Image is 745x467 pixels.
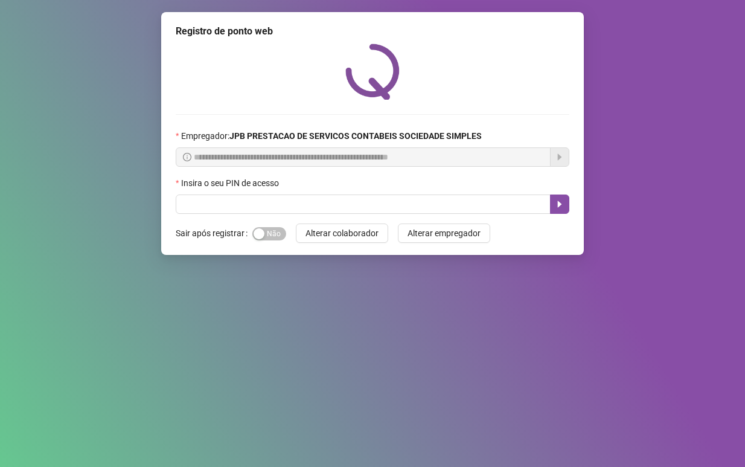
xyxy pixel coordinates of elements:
strong: JPB PRESTACAO DE SERVICOS CONTABEIS SOCIEDADE SIMPLES [229,131,482,141]
span: info-circle [183,153,191,161]
label: Sair após registrar [176,224,252,243]
span: caret-right [555,199,564,209]
label: Insira o seu PIN de acesso [176,176,287,190]
button: Alterar empregador [398,224,490,243]
button: Alterar colaborador [296,224,388,243]
div: Registro de ponto web [176,24,569,39]
span: Alterar empregador [408,227,481,240]
span: Empregador : [181,129,482,143]
img: QRPoint [345,43,400,100]
span: Alterar colaborador [305,227,379,240]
